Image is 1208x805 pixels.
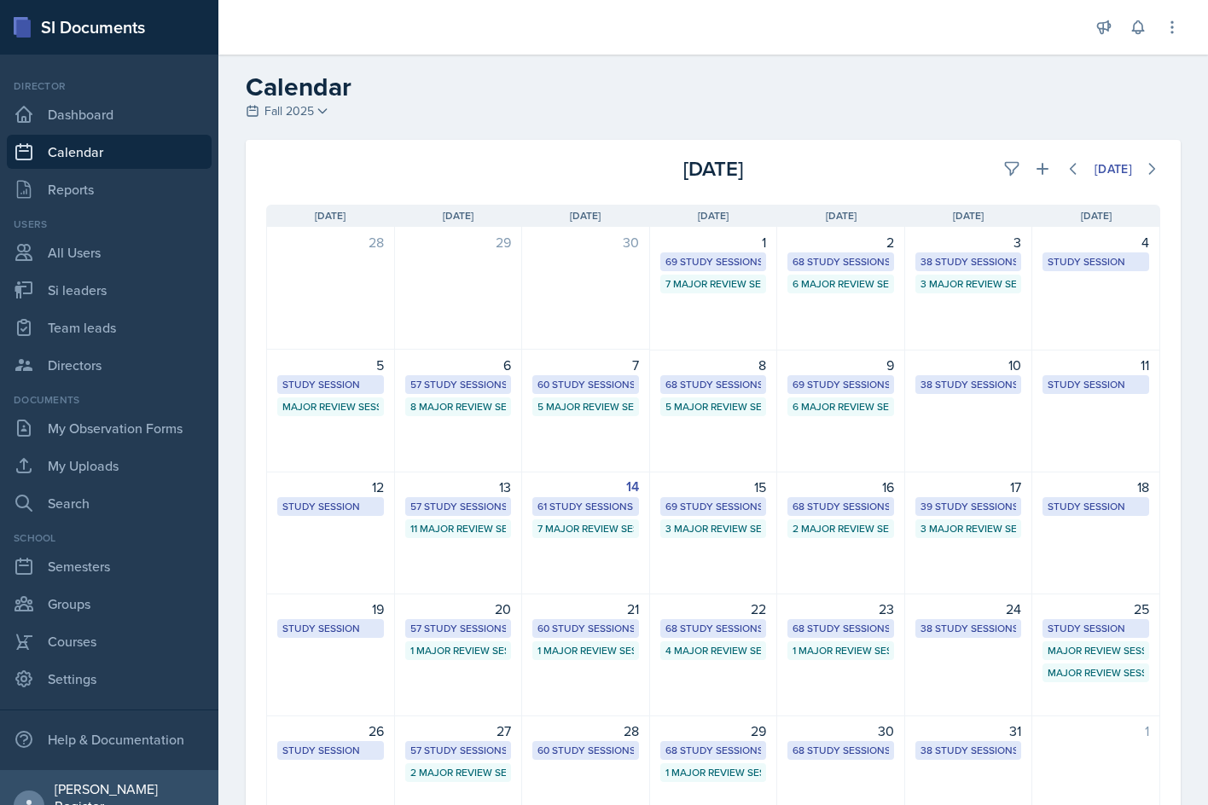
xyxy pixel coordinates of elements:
div: 1 [660,232,767,252]
div: 15 [660,477,767,497]
div: 61 Study Sessions [537,499,634,514]
div: 28 [532,721,639,741]
div: 18 [1042,477,1149,497]
a: All Users [7,235,212,269]
div: Users [7,217,212,232]
div: 9 [787,355,894,375]
a: Settings [7,662,212,696]
div: 39 Study Sessions [921,499,1017,514]
div: 29 [405,232,512,252]
div: [DATE] [1095,162,1132,176]
div: Study Session [1048,377,1144,392]
div: 38 Study Sessions [921,743,1017,758]
div: 21 [532,599,639,619]
div: 16 [787,477,894,497]
div: 68 Study Sessions [665,743,762,758]
div: Help & Documentation [7,722,212,756]
div: 68 Study Sessions [793,499,889,514]
div: 1 [1042,721,1149,741]
div: Study Session [282,499,379,514]
div: 57 Study Sessions [410,743,507,758]
div: 60 Study Sessions [537,743,634,758]
div: 5 Major Review Sessions [665,399,762,414]
span: Fall 2025 [264,102,314,120]
div: 68 Study Sessions [665,377,762,392]
div: 10 [915,355,1022,375]
div: 26 [277,721,384,741]
div: 69 Study Sessions [665,499,762,514]
div: 31 [915,721,1022,741]
div: 3 [915,232,1022,252]
span: [DATE] [1081,208,1112,223]
div: Study Session [1048,621,1144,636]
div: 27 [405,721,512,741]
div: Major Review Session [1048,665,1144,680]
div: Study Session [282,621,379,636]
div: 57 Study Sessions [410,377,507,392]
div: 14 [532,477,639,497]
div: [DATE] [564,153,862,184]
div: 25 [1042,599,1149,619]
div: 24 [915,599,1022,619]
span: [DATE] [443,208,473,223]
div: 69 Study Sessions [665,254,762,269]
div: 11 Major Review Sessions [410,521,507,536]
a: Team leads [7,310,212,345]
div: 8 [660,355,767,375]
a: Si leaders [7,273,212,307]
a: Groups [7,587,212,621]
div: 3 Major Review Sessions [921,276,1017,292]
div: 11 [1042,355,1149,375]
div: Major Review Session [282,399,379,414]
div: 68 Study Sessions [793,621,889,636]
div: 22 [660,599,767,619]
div: 7 [532,355,639,375]
div: Director [7,78,212,94]
div: 28 [277,232,384,252]
div: 8 Major Review Sessions [410,399,507,414]
div: 2 Major Review Sessions [793,521,889,536]
span: [DATE] [570,208,601,223]
div: 69 Study Sessions [793,377,889,392]
a: Directors [7,348,212,382]
div: 5 [277,355,384,375]
div: Major Review Session [1048,643,1144,658]
span: [DATE] [698,208,729,223]
div: 3 Major Review Sessions [665,521,762,536]
div: 2 Major Review Sessions [410,765,507,780]
a: My Uploads [7,449,212,483]
div: 7 Major Review Sessions [665,276,762,292]
div: 68 Study Sessions [793,743,889,758]
a: Calendar [7,135,212,169]
div: 13 [405,477,512,497]
h2: Calendar [246,72,1181,102]
a: Semesters [7,549,212,583]
div: 4 Major Review Sessions [665,643,762,658]
span: [DATE] [953,208,984,223]
div: 1 Major Review Session [537,643,634,658]
div: 38 Study Sessions [921,621,1017,636]
div: 6 [405,355,512,375]
span: [DATE] [826,208,857,223]
div: 3 Major Review Sessions [921,521,1017,536]
span: [DATE] [315,208,346,223]
div: 68 Study Sessions [665,621,762,636]
div: 29 [660,721,767,741]
a: My Observation Forms [7,411,212,445]
div: 30 [787,721,894,741]
div: 1 Major Review Session [410,643,507,658]
div: Study Session [1048,499,1144,514]
div: Study Session [282,743,379,758]
div: 60 Study Sessions [537,621,634,636]
a: Search [7,486,212,520]
div: 60 Study Sessions [537,377,634,392]
div: 19 [277,599,384,619]
div: 57 Study Sessions [410,499,507,514]
div: 1 Major Review Session [793,643,889,658]
div: 68 Study Sessions [793,254,889,269]
div: Study Session [282,377,379,392]
div: 38 Study Sessions [921,377,1017,392]
div: 12 [277,477,384,497]
a: Dashboard [7,97,212,131]
div: 6 Major Review Sessions [793,276,889,292]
